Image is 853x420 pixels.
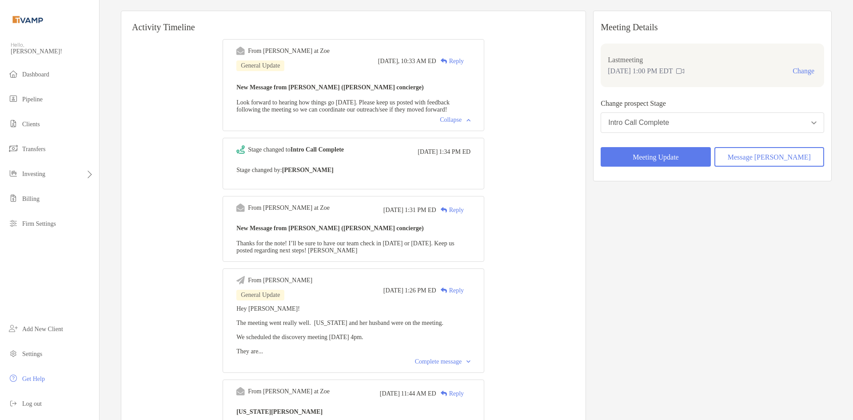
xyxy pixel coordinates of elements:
span: Add New Client [22,326,63,332]
img: billing icon [8,193,19,204]
img: communication type [676,68,684,75]
button: Intro Call Complete [601,112,824,133]
img: Event icon [236,145,245,154]
button: Change [790,67,817,76]
div: From [PERSON_NAME] at Zoe [248,204,330,212]
img: Event icon [236,204,245,212]
span: 1:31 PM ED [405,207,436,214]
span: [DATE] [383,287,403,294]
img: add_new_client icon [8,323,19,334]
span: Look forward to hearing how things go [DATE]. Please keep us posted with feedback following the m... [236,99,450,113]
b: Intro Call Complete [291,146,344,153]
p: [DATE] 1:00 PM EDT [608,65,673,76]
div: Reply [436,389,464,398]
span: [DATE] [383,207,403,214]
p: Last meeting [608,54,817,65]
img: Event icon [236,276,245,284]
div: General Update [236,60,284,71]
img: firm-settings icon [8,218,19,228]
div: From [PERSON_NAME] at Zoe [248,388,330,395]
b: New Message from [PERSON_NAME] ([PERSON_NAME] concierge) [236,84,424,91]
button: Meeting Update [601,147,710,167]
img: logout icon [8,398,19,408]
span: [PERSON_NAME]! [11,48,94,55]
b: New Message from [PERSON_NAME] ([PERSON_NAME] concierge) [236,225,424,232]
div: Intro Call Complete [608,119,669,127]
span: Firm Settings [22,220,56,227]
h6: Activity Timeline [121,11,586,32]
img: Chevron icon [466,360,470,363]
span: 10:33 AM ED [401,58,436,65]
div: Reply [436,286,464,295]
span: [DATE] [380,390,400,397]
span: Get Help [22,376,45,382]
span: Hey [PERSON_NAME]! The meeting went really well. [US_STATE] and her husband were on the meeting. ... [236,305,443,355]
button: Message [PERSON_NAME] [714,147,824,167]
span: Log out [22,400,42,407]
b: [PERSON_NAME] [282,167,334,173]
div: Collapse [440,116,470,124]
span: [DATE] [418,148,438,156]
img: settings icon [8,348,19,359]
span: Thanks for the note! I’ll be sure to have our team check in [DATE] or [DATE]. Keep us posted rega... [236,240,454,254]
div: Reply [436,205,464,215]
img: Chevron icon [466,119,470,121]
p: Change prospect Stage [601,98,824,109]
img: dashboard icon [8,68,19,79]
p: Stage changed by: [236,164,470,176]
b: [US_STATE][PERSON_NAME] [236,408,323,415]
img: Open dropdown arrow [811,121,817,124]
span: 1:34 PM ED [439,148,470,156]
span: Settings [22,351,42,357]
img: Reply icon [441,207,447,213]
div: Stage changed to [248,146,344,153]
img: Event icon [236,47,245,55]
img: pipeline icon [8,93,19,104]
img: Event icon [236,387,245,396]
span: Billing [22,196,40,202]
img: Reply icon [441,391,447,396]
div: General Update [236,290,284,300]
span: 1:26 PM ED [405,287,436,294]
span: Investing [22,171,45,177]
img: Reply icon [441,288,447,293]
img: Reply icon [441,58,447,64]
span: Pipeline [22,96,43,103]
img: transfers icon [8,143,19,154]
img: clients icon [8,118,19,129]
img: investing icon [8,168,19,179]
span: Clients [22,121,40,128]
span: [DATE], [378,58,400,65]
span: Transfers [22,146,45,152]
div: From [PERSON_NAME] [248,277,312,284]
div: From [PERSON_NAME] at Zoe [248,48,330,55]
div: Reply [436,56,464,66]
span: 11:44 AM ED [401,390,436,397]
p: Meeting Details [601,22,824,33]
img: get-help icon [8,373,19,384]
span: Dashboard [22,71,49,78]
div: Complete message [415,358,470,365]
img: Zoe Logo [11,4,45,36]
